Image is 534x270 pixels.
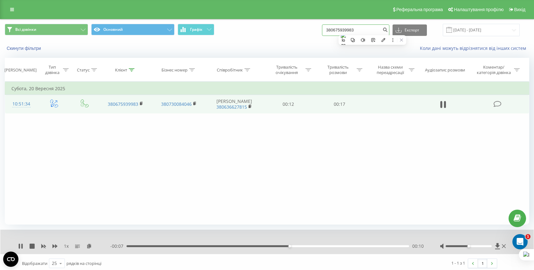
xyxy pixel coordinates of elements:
[512,234,528,249] iframe: Intercom live chat
[91,24,175,35] button: Основний
[525,234,531,239] span: 1
[110,243,127,249] span: - 00:07
[412,243,424,249] span: 00:10
[451,260,465,266] div: 1 - 1 з 1
[3,252,18,267] button: Open CMP widget
[475,64,512,75] div: Коментар/категорія дзвінка
[115,67,127,73] div: Клієнт
[5,82,529,95] td: Субота, 20 Вересня 2025
[15,27,36,32] span: Всі дзвінки
[467,245,470,247] div: Accessibility label
[66,260,101,266] span: рядків на сторінці
[393,24,427,36] button: Експорт
[5,45,44,51] button: Скинути фільтри
[288,245,291,247] div: Accessibility label
[178,24,214,35] button: Графік
[64,243,69,249] span: 1 x
[11,98,31,110] div: 10:51:34
[263,95,314,113] td: 00:12
[43,64,61,75] div: Тип дзвінка
[420,45,529,51] a: Коли дані можуть відрізнятися вiд інших систем
[216,104,247,110] a: 380636627815
[478,259,487,268] a: 1
[514,7,525,12] span: Вихід
[373,64,407,75] div: Назва схеми переадресації
[108,101,138,107] a: 380675939983
[5,24,88,35] button: Всі дзвінки
[190,27,202,32] span: Графік
[321,64,355,75] div: Тривалість розмови
[52,260,57,267] div: 25
[396,7,443,12] span: Реферальна програма
[314,95,365,113] td: 00:17
[161,101,192,107] a: 380730084046
[161,67,188,73] div: Бізнес номер
[4,67,37,73] div: [PERSON_NAME]
[77,67,90,73] div: Статус
[322,24,389,36] input: Пошук за номером
[454,7,503,12] span: Налаштування профілю
[22,260,47,266] span: Відображати
[270,64,304,75] div: Тривалість очікування
[217,67,243,73] div: Співробітник
[425,67,465,73] div: Аудіозапис розмови
[206,95,263,113] td: [PERSON_NAME]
